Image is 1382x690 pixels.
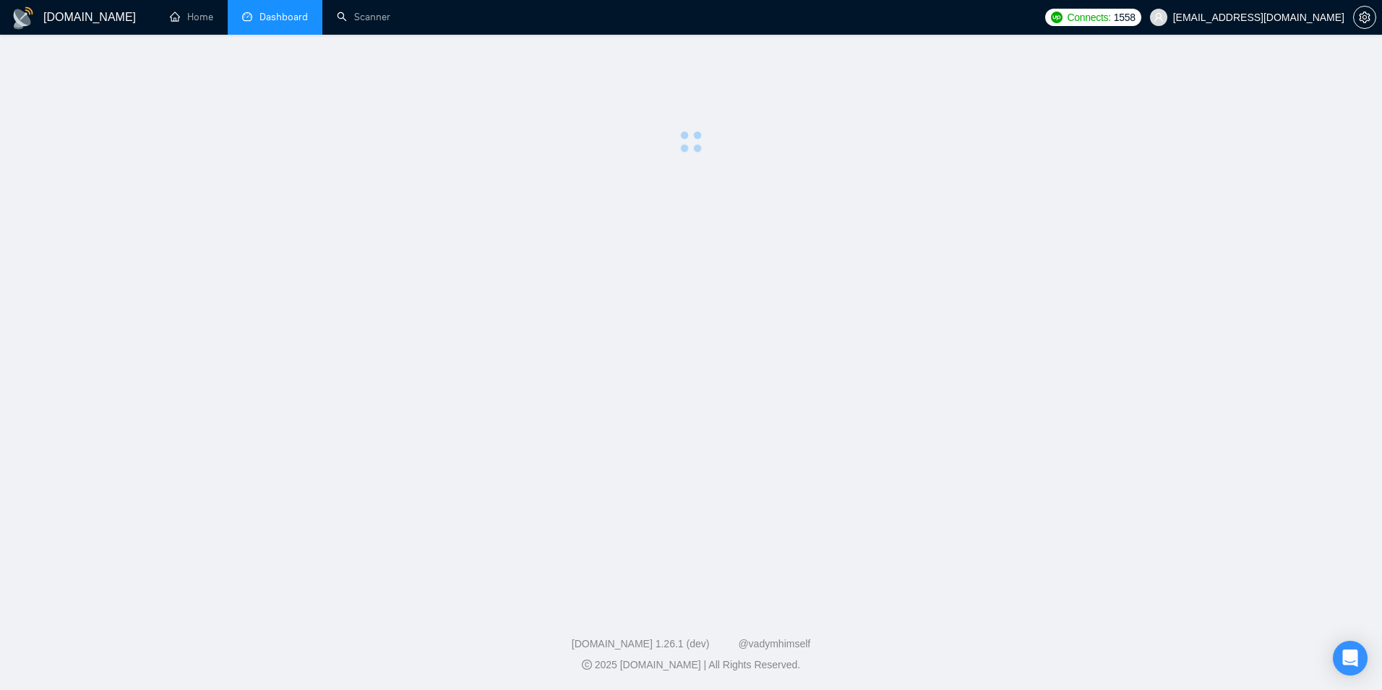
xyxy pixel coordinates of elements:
[1353,6,1376,29] button: setting
[1354,12,1375,23] span: setting
[12,657,1370,673] div: 2025 [DOMAIN_NAME] | All Rights Reserved.
[1154,12,1164,22] span: user
[1114,9,1136,25] span: 1558
[1353,12,1376,23] a: setting
[738,638,810,649] a: @vadymhimself
[170,11,213,23] a: homeHome
[242,12,252,22] span: dashboard
[572,638,710,649] a: [DOMAIN_NAME] 1.26.1 (dev)
[582,660,592,670] span: copyright
[337,11,390,23] a: searchScanner
[1067,9,1110,25] span: Connects:
[259,11,308,23] span: Dashboard
[1051,12,1063,23] img: upwork-logo.png
[1333,641,1368,676] div: Open Intercom Messenger
[12,7,35,30] img: logo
